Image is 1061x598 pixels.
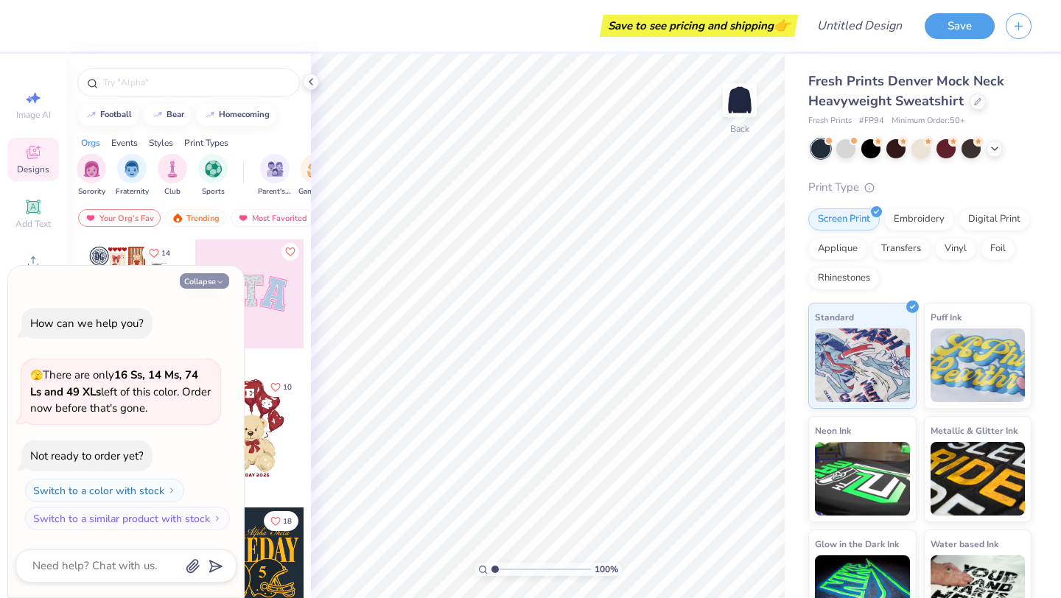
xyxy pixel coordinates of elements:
div: Most Favorited [231,209,314,227]
button: Like [142,243,177,263]
span: # FP94 [859,115,884,127]
div: Events [111,136,138,149]
input: Try "Alpha" [102,75,290,90]
img: Club Image [164,161,181,177]
span: Add Text [15,218,51,230]
div: Screen Print [808,208,880,231]
div: filter for Parent's Weekend [258,154,292,197]
div: Embroidery [884,208,954,231]
div: homecoming [219,110,270,119]
span: Glow in the Dark Ink [815,536,899,552]
span: Sorority [78,186,105,197]
span: Image AI [16,109,51,121]
div: Print Type [808,179,1032,196]
div: Foil [981,238,1015,260]
img: Game Day Image [307,161,324,177]
img: Parent's Weekend Image [267,161,284,177]
span: 18 [283,518,292,525]
img: Back [725,85,754,115]
img: Sorority Image [83,161,100,177]
span: 👉 [774,16,790,34]
img: Standard [815,328,910,402]
span: Puff Ink [931,309,962,325]
div: filter for Sorority [77,154,106,197]
span: 14 [161,250,170,257]
span: There are only left of this color. Order now before that's gone. [30,367,211,415]
img: trend_line.gif [85,110,97,119]
button: Switch to a similar product with stock [25,507,230,530]
div: football [100,110,132,119]
div: Save to see pricing and shipping [603,15,794,37]
strong: 16 Ss, 14 Ms, 74 Ls and 49 XLs [30,367,198,399]
div: Not ready to order yet? [30,448,144,463]
span: Club [164,186,181,197]
span: 10 [283,384,292,391]
span: 🫣 [30,368,43,382]
span: Standard [815,309,854,325]
div: Applique [808,238,867,260]
button: football [77,104,139,126]
img: Metallic & Glitter Ink [931,442,1026,516]
div: Digital Print [959,208,1030,231]
input: Untitled Design [805,11,914,41]
img: Switch to a similar product with stock [213,514,222,523]
span: Fresh Prints [808,115,852,127]
img: trending.gif [172,213,183,223]
div: filter for Game Day [298,154,332,197]
div: filter for Sports [198,154,228,197]
img: Fraternity Image [124,161,140,177]
div: Trending [165,209,226,227]
button: filter button [158,154,187,197]
img: trend_line.gif [204,110,216,119]
div: Orgs [81,136,100,149]
button: filter button [77,154,106,197]
button: Save [925,13,995,39]
button: bear [144,104,191,126]
button: filter button [258,154,292,197]
span: Sports [202,186,225,197]
button: homecoming [196,104,276,126]
button: filter button [198,154,228,197]
img: most_fav.gif [85,213,97,223]
img: trend_line.gif [152,110,164,119]
span: Neon Ink [815,423,851,438]
div: Transfers [872,238,931,260]
div: Back [730,122,749,136]
div: How can we help you? [30,316,144,331]
button: filter button [298,154,332,197]
span: Fraternity [116,186,149,197]
span: Designs [17,163,49,175]
span: Parent's Weekend [258,186,292,197]
div: Your Org's Fav [78,209,161,227]
img: Sports Image [205,161,222,177]
img: Neon Ink [815,442,910,516]
span: Metallic & Glitter Ink [931,423,1018,438]
div: filter for Club [158,154,187,197]
span: 100 % [595,563,618,576]
div: Rhinestones [808,267,880,289]
img: Puff Ink [931,328,1026,402]
button: Collapse [180,273,229,289]
div: bear [167,110,184,119]
span: Minimum Order: 50 + [892,115,965,127]
div: Vinyl [935,238,976,260]
span: Fresh Prints Denver Mock Neck Heavyweight Sweatshirt [808,72,1004,110]
img: Switch to a color with stock [167,486,176,495]
div: filter for Fraternity [116,154,149,197]
button: Switch to a color with stock [25,479,184,502]
button: filter button [116,154,149,197]
span: Game Day [298,186,332,197]
div: Styles [149,136,173,149]
button: Like [281,243,299,261]
img: most_fav.gif [237,213,249,223]
span: Water based Ink [931,536,998,552]
div: Print Types [184,136,228,149]
button: Like [264,511,298,531]
button: Like [264,377,298,397]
